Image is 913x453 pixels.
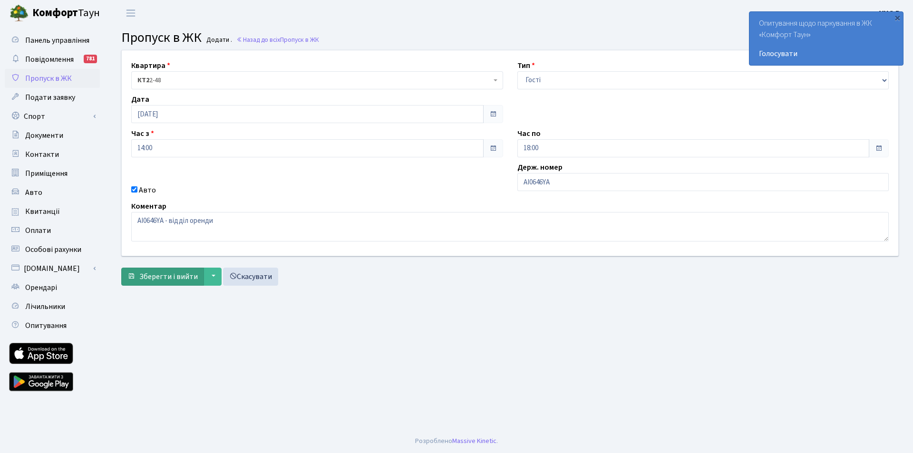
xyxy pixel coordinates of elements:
[452,436,496,446] a: Massive Kinetic
[25,320,67,331] span: Опитування
[5,316,100,335] a: Опитування
[131,201,166,212] label: Коментар
[5,31,100,50] a: Панель управління
[119,5,143,21] button: Переключити навігацію
[131,128,154,139] label: Час з
[5,164,100,183] a: Приміщення
[5,183,100,202] a: Авто
[25,92,75,103] span: Подати заявку
[10,4,29,23] img: logo.png
[25,54,74,65] span: Повідомлення
[139,184,156,196] label: Авто
[5,240,100,259] a: Особові рахунки
[223,268,278,286] a: Скасувати
[517,162,563,173] label: Держ. номер
[131,60,170,71] label: Квартира
[137,76,491,85] span: <b>КТ2</b>&nbsp;&nbsp;&nbsp;2-48
[25,130,63,141] span: Документи
[137,76,149,85] b: КТ2
[5,297,100,316] a: Лічильники
[131,94,149,105] label: Дата
[32,5,78,20] b: Комфорт
[25,187,42,198] span: Авто
[5,50,100,69] a: Повідомлення781
[517,60,535,71] label: Тип
[5,259,100,278] a: [DOMAIN_NAME]
[517,173,889,191] input: AA0001AA
[25,225,51,236] span: Оплати
[5,88,100,107] a: Подати заявку
[25,149,59,160] span: Контакти
[121,28,202,47] span: Пропуск в ЖК
[5,221,100,240] a: Оплати
[25,301,65,312] span: Лічильники
[25,73,72,84] span: Пропуск в ЖК
[32,5,100,21] span: Таун
[25,282,57,293] span: Орендарі
[5,107,100,126] a: Спорт
[204,36,232,44] small: Додати .
[139,271,198,282] span: Зберегти і вийти
[749,12,903,65] div: Опитування щодо паркування в ЖК «Комфорт Таун»
[131,71,503,89] span: <b>КТ2</b>&nbsp;&nbsp;&nbsp;2-48
[25,244,81,255] span: Особові рахунки
[5,145,100,164] a: Контакти
[517,128,541,139] label: Час по
[879,8,902,19] a: УНО Р.
[5,202,100,221] a: Квитанції
[236,35,319,44] a: Назад до всіхПропуск в ЖК
[280,35,319,44] span: Пропуск в ЖК
[25,168,68,179] span: Приміщення
[5,126,100,145] a: Документи
[893,13,902,22] div: ×
[415,436,498,446] div: Розроблено .
[5,278,100,297] a: Орендарі
[759,48,894,59] a: Голосувати
[5,69,100,88] a: Пропуск в ЖК
[84,55,97,63] div: 781
[121,268,204,286] button: Зберегти і вийти
[25,35,89,46] span: Панель управління
[25,206,60,217] span: Квитанції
